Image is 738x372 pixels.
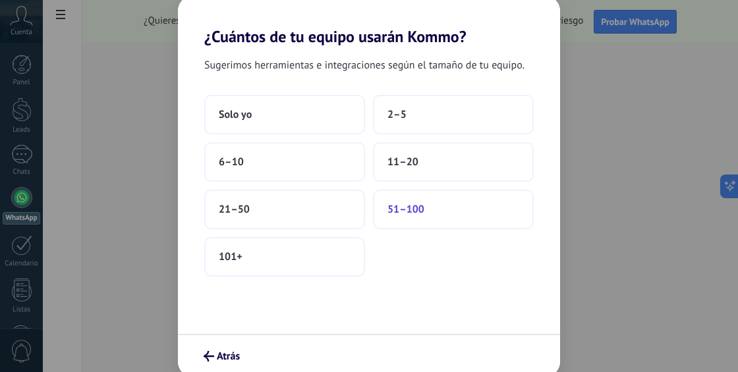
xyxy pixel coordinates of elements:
span: Sugerimos herramientas e integraciones según el tamaño de tu equipo. [204,57,525,74]
span: 21–50 [219,203,250,216]
span: 6–10 [219,155,244,169]
button: 101+ [204,237,365,277]
button: 51–100 [373,190,534,229]
button: 21–50 [204,190,365,229]
button: Atrás [198,345,246,367]
span: 11–20 [387,155,418,169]
span: Solo yo [219,108,252,121]
button: 2–5 [373,95,534,134]
button: Solo yo [204,95,365,134]
span: 2–5 [387,108,407,121]
button: 11–20 [373,142,534,182]
span: Atrás [217,352,240,361]
span: 101+ [219,250,242,263]
span: 51–100 [387,203,424,216]
button: 6–10 [204,142,365,182]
